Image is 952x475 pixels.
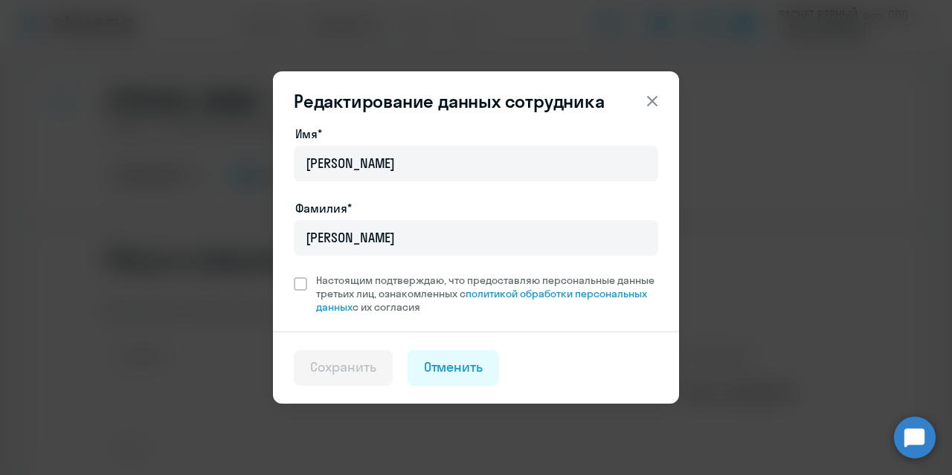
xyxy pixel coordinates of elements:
a: политикой обработки персональных данных [316,287,647,314]
button: Отменить [408,350,500,386]
div: Сохранить [310,358,376,377]
div: Отменить [424,358,483,377]
label: Фамилия* [295,199,352,217]
header: Редактирование данных сотрудника [273,89,679,113]
button: Сохранить [294,350,393,386]
span: Настоящим подтверждаю, что предоставляю персональные данные третьих лиц, ознакомленных с с их сог... [316,274,658,314]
